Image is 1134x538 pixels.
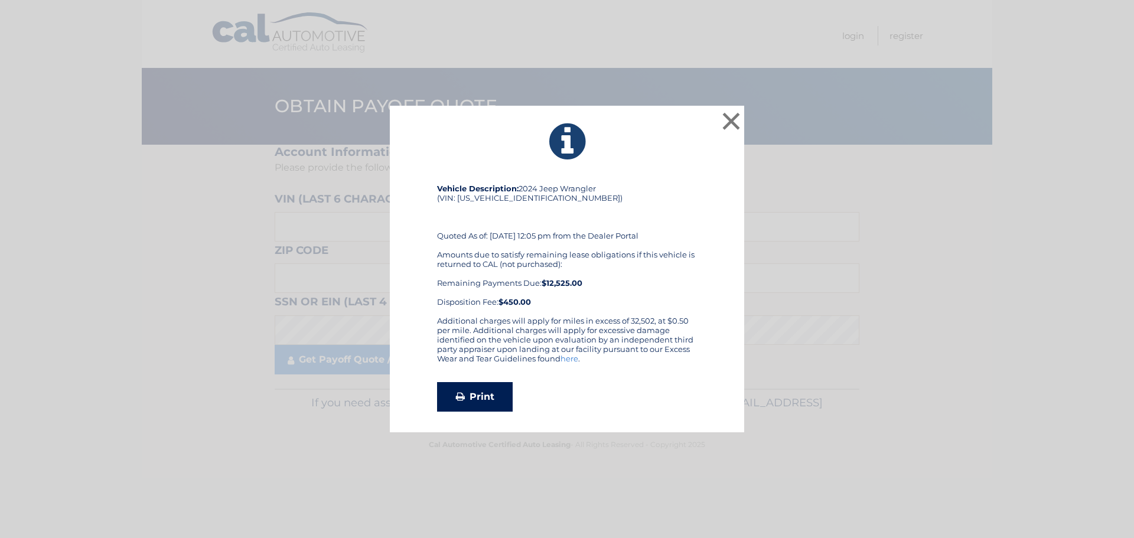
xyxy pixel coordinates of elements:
[542,278,582,288] b: $12,525.00
[719,109,743,133] button: ×
[437,382,513,412] a: Print
[437,250,697,307] div: Amounts due to satisfy remaining lease obligations if this vehicle is returned to CAL (not purcha...
[437,184,697,316] div: 2024 Jeep Wrangler (VIN: [US_VEHICLE_IDENTIFICATION_NUMBER]) Quoted As of: [DATE] 12:05 pm from t...
[561,354,578,363] a: here
[498,297,531,307] strong: $450.00
[437,184,519,193] strong: Vehicle Description:
[437,316,697,373] div: Additional charges will apply for miles in excess of 32,502, at $0.50 per mile. Additional charge...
